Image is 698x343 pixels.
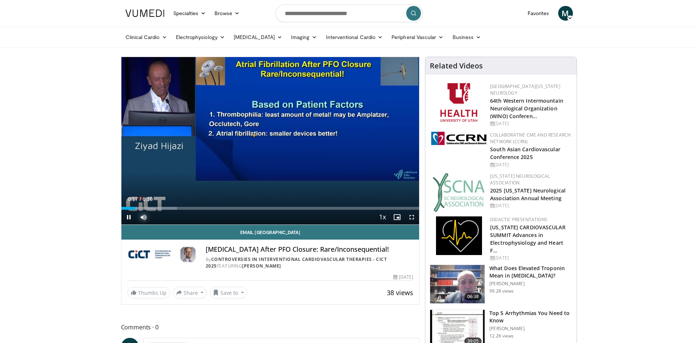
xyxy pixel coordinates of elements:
span: 0:17 [128,196,138,202]
img: VuMedi Logo [125,10,164,17]
a: Email [GEOGRAPHIC_DATA] [121,225,419,240]
h3: What Does Elevated Troponin Mean in [MEDICAL_DATA]? [489,265,572,279]
span: 38 views [387,288,413,297]
div: [DATE] [490,255,571,261]
a: South Asian Cardiovascular Conference 2025 [490,146,560,160]
a: [US_STATE] CARDIOVASCULAR SUMMIT Advances in Electrophysiology and Heart F… [490,224,566,254]
p: 12.2K views [489,333,514,339]
div: [DATE] [490,120,571,127]
img: 98daf78a-1d22-4ebe-927e-10afe95ffd94.150x105_q85_crop-smart_upscale.jpg [430,265,485,303]
div: [DATE] [490,162,571,168]
a: Interventional Cardio [322,30,387,45]
span: Comments 0 [121,322,420,332]
a: Electrophysiology [171,30,229,45]
a: Browse [210,6,244,21]
img: Controversies in Interventional Cardiovascular Therapies - CICT 2025 [127,245,176,263]
a: [GEOGRAPHIC_DATA][US_STATE] Neurology [490,83,560,96]
a: [MEDICAL_DATA] [229,30,287,45]
p: [PERSON_NAME] [489,326,572,332]
button: Save to [210,287,247,298]
button: Fullscreen [404,210,419,224]
a: Specialties [169,6,210,21]
button: Pause [121,210,136,224]
span: / [140,196,141,202]
a: Favorites [523,6,554,21]
a: Collaborative CME and Research Network (CCRN) [490,132,571,145]
p: [PERSON_NAME] [489,281,572,287]
img: Avatar [179,245,197,263]
div: [DATE] [393,274,413,280]
button: Playback Rate [375,210,390,224]
input: Search topics, interventions [276,4,423,22]
img: f6362829-b0a3-407d-a044-59546adfd345.png.150x105_q85_autocrop_double_scale_upscale_version-0.2.png [440,83,477,122]
a: Imaging [287,30,322,45]
button: Enable picture-in-picture mode [390,210,404,224]
h4: Related Videos [430,61,483,70]
h4: [MEDICAL_DATA] After PFO Closure: Rare/Inconsequential! [206,245,413,254]
a: 64th Western Intermountain Neurological Organization (WINO) Conferen… [490,97,563,120]
div: By FEATURING [206,256,413,269]
a: 2025 [US_STATE] Neurological Association Annual Meeting [490,187,566,202]
a: Peripheral Vascular [387,30,448,45]
h3: Top 5 Arrhythmias You Need to Know [489,310,572,324]
a: Clinical Cardio [121,30,171,45]
button: Mute [136,210,151,224]
img: 1860aa7a-ba06-47e3-81a4-3dc728c2b4cf.png.150x105_q85_autocrop_double_scale_upscale_version-0.2.png [436,216,482,255]
video-js: Video Player [121,57,419,225]
p: 99.2K views [489,288,514,294]
div: [DATE] [490,202,571,209]
a: M [558,6,573,21]
div: Progress Bar [121,207,419,210]
a: Controversies in Interventional Cardiovascular Therapies - CICT 2025 [206,256,387,269]
a: 06:38 What Does Elevated Troponin Mean in [MEDICAL_DATA]? [PERSON_NAME] 99.2K views [430,265,572,304]
img: a04ee3ba-8487-4636-b0fb-5e8d268f3737.png.150x105_q85_autocrop_double_scale_upscale_version-0.2.png [431,132,486,145]
a: Thumbs Up [127,287,170,298]
button: Share [173,287,207,298]
span: 6:10 [143,196,153,202]
a: [US_STATE] Neurological Association [490,173,550,186]
a: [PERSON_NAME] [242,263,281,269]
a: Business [448,30,486,45]
div: Didactic Presentations [490,216,571,223]
img: b123db18-9392-45ae-ad1d-42c3758a27aa.jpg.150x105_q85_autocrop_double_scale_upscale_version-0.2.jpg [433,173,485,212]
span: 06:38 [464,293,482,300]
